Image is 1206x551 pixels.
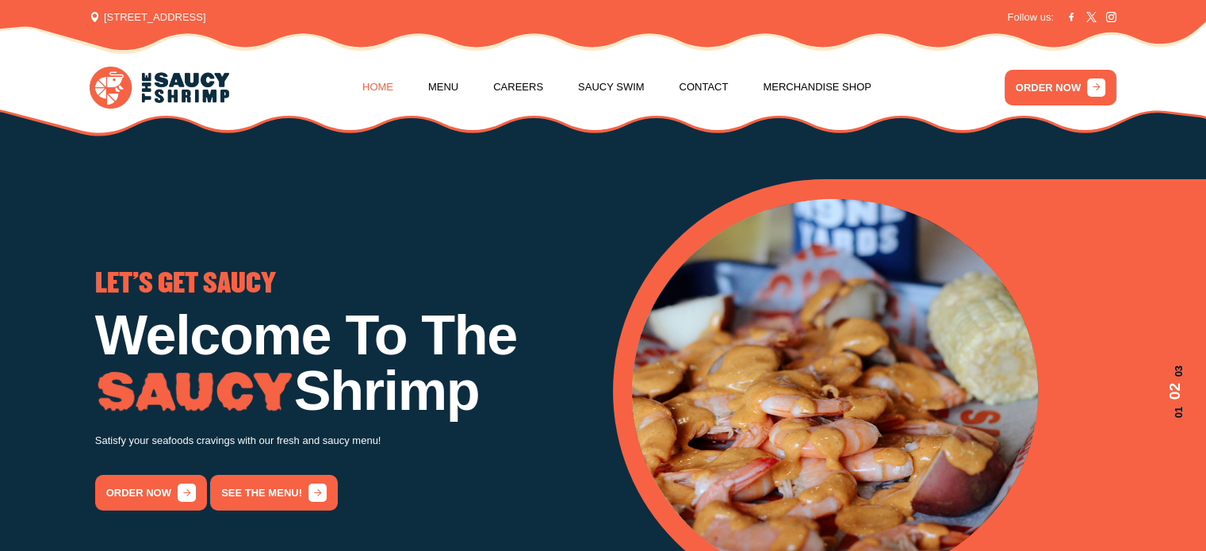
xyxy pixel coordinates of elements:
h1: Welcome To The Shrimp [95,308,592,419]
a: Contact [679,57,728,117]
a: Home [362,57,393,117]
span: 02 [1164,383,1187,400]
a: See the menu! [210,475,338,511]
span: LET'S GET SAUCY [95,272,276,297]
img: logo [90,67,229,109]
div: 1 / 3 [95,272,592,511]
span: Follow us: [1007,10,1054,25]
p: Satisfy your seafoods cravings with our fresh and saucy menu! [95,432,592,450]
a: Merchandise Shop [763,57,871,117]
a: Menu [428,57,458,117]
a: Careers [493,57,543,117]
a: Saucy Swim [578,57,645,117]
span: 01 [1164,407,1187,418]
a: order now [95,475,207,511]
img: Image [95,372,294,413]
span: [STREET_ADDRESS] [90,10,205,25]
span: 03 [1164,365,1187,377]
a: ORDER NOW [1005,70,1116,105]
